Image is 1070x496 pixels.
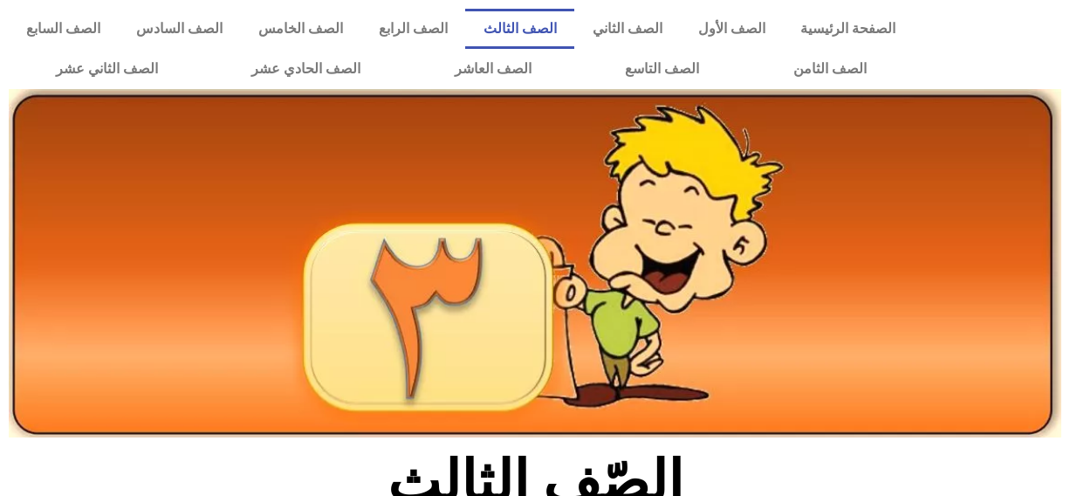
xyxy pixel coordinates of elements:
a: الصفحة الرئيسية [783,9,914,49]
a: الصف الأول [680,9,783,49]
a: الصف السابع [9,9,119,49]
a: الصف الثاني عشر [9,49,205,89]
a: الصف العاشر [408,49,579,89]
a: الصف الرابع [361,9,466,49]
a: الصف الثاني [574,9,680,49]
a: الصف السادس [119,9,241,49]
a: الصف الثالث [465,9,574,49]
a: الصف الحادي عشر [205,49,408,89]
a: الصف الخامس [241,9,361,49]
a: الصف التاسع [579,49,747,89]
a: الصف الثامن [746,49,914,89]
